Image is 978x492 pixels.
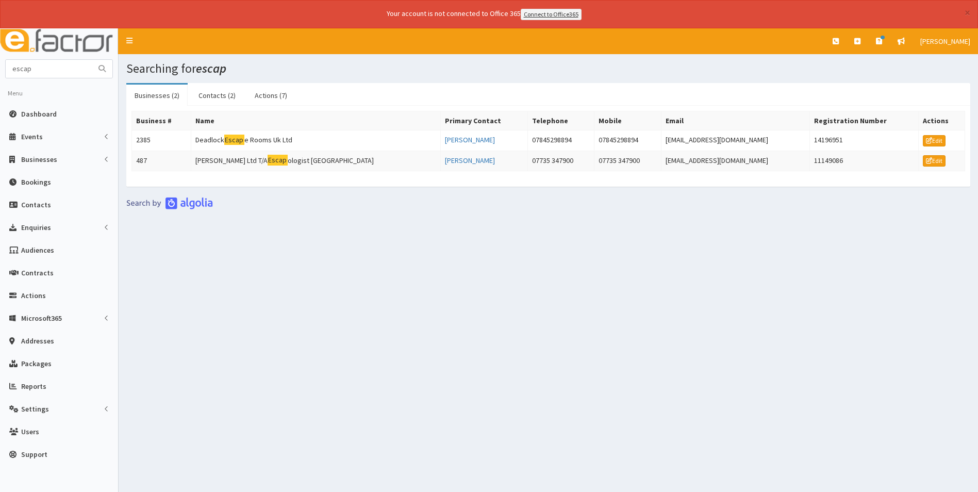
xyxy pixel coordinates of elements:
[191,130,441,151] td: Deadlock e Rooms Uk Ltd
[191,111,441,130] th: Name
[126,62,970,75] h1: Searching for
[183,8,786,20] div: Your account is not connected to Office 365
[527,130,594,151] td: 07845298894
[21,155,57,164] span: Businesses
[21,268,54,277] span: Contracts
[923,155,946,167] a: Edit
[246,85,295,106] a: Actions (7)
[21,223,51,232] span: Enquiries
[21,291,46,300] span: Actions
[441,111,527,130] th: Primary Contact
[527,151,594,171] td: 07735 347900
[21,132,43,141] span: Events
[21,427,39,436] span: Users
[21,404,49,414] span: Settings
[21,109,57,119] span: Dashboard
[965,7,970,18] button: ×
[920,37,970,46] span: [PERSON_NAME]
[594,130,661,151] td: 07845298894
[445,135,495,144] a: [PERSON_NAME]
[191,151,441,171] td: [PERSON_NAME] Ltd T/A ologist [GEOGRAPHIC_DATA]
[21,359,52,368] span: Packages
[21,177,51,187] span: Bookings
[196,60,226,76] i: escap
[132,130,191,151] td: 2385
[445,156,495,165] a: [PERSON_NAME]
[810,130,919,151] td: 14196951
[594,151,661,171] td: 07735 347900
[21,314,62,323] span: Microsoft365
[661,151,810,171] td: [EMAIL_ADDRESS][DOMAIN_NAME]
[132,151,191,171] td: 487
[913,28,978,54] a: [PERSON_NAME]
[923,135,946,146] a: Edit
[661,130,810,151] td: [EMAIL_ADDRESS][DOMAIN_NAME]
[661,111,810,130] th: Email
[594,111,661,130] th: Mobile
[224,135,244,145] mark: Escap
[21,200,51,209] span: Contacts
[21,245,54,255] span: Audiences
[190,85,244,106] a: Contacts (2)
[268,155,288,166] mark: Escap
[21,382,46,391] span: Reports
[132,111,191,130] th: Business #
[126,197,213,209] img: search-by-algolia-light-background.png
[21,336,54,346] span: Addresses
[6,60,92,78] input: Search...
[810,111,919,130] th: Registration Number
[21,450,47,459] span: Support
[810,151,919,171] td: 11149086
[919,111,965,130] th: Actions
[126,85,188,106] a: Businesses (2)
[521,9,582,20] a: Connect to Office365
[527,111,594,130] th: Telephone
